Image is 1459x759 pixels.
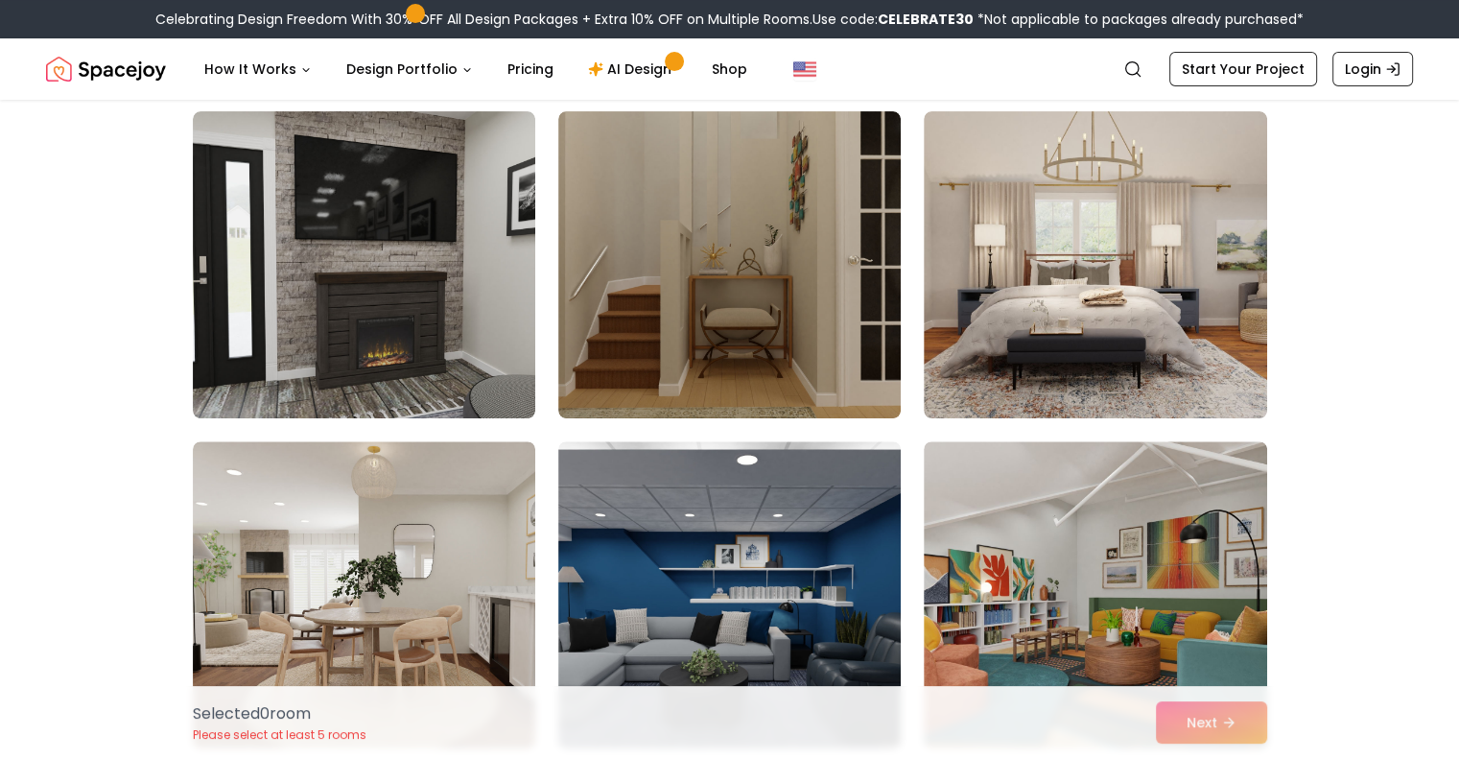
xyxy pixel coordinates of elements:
[46,50,166,88] img: Spacejoy Logo
[573,50,693,88] a: AI Design
[46,38,1413,100] nav: Global
[558,111,901,418] img: Room room-5
[189,50,327,88] button: How It Works
[924,441,1266,748] img: Room room-9
[558,441,901,748] img: Room room-8
[46,50,166,88] a: Spacejoy
[193,441,535,748] img: Room room-7
[1169,52,1317,86] a: Start Your Project
[492,50,569,88] a: Pricing
[193,702,366,725] p: Selected 0 room
[793,58,816,81] img: United States
[331,50,488,88] button: Design Portfolio
[878,10,974,29] b: CELEBRATE30
[193,727,366,743] p: Please select at least 5 rooms
[924,111,1266,418] img: Room room-6
[812,10,974,29] span: Use code:
[189,50,763,88] nav: Main
[974,10,1304,29] span: *Not applicable to packages already purchased*
[1332,52,1413,86] a: Login
[696,50,763,88] a: Shop
[193,111,535,418] img: Room room-4
[155,10,1304,29] div: Celebrating Design Freedom With 30% OFF All Design Packages + Extra 10% OFF on Multiple Rooms.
